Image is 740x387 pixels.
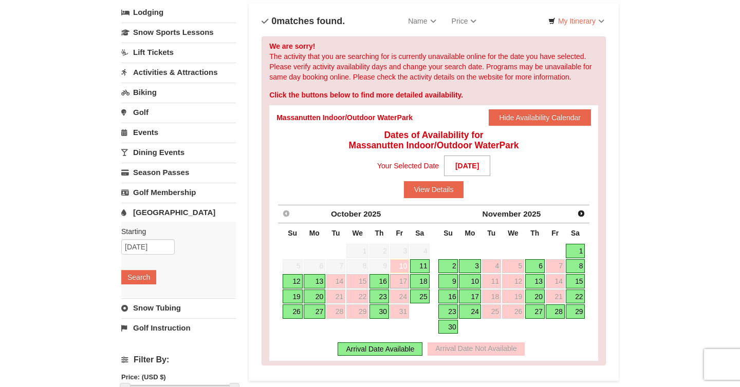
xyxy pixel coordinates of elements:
[276,112,413,123] div: Massanutten Indoor/Outdoor WaterPark
[523,209,541,218] span: 2025
[459,304,480,319] a: 24
[502,259,524,274] a: 5
[377,158,439,173] span: Your Selected Date
[326,289,345,304] a: 21
[487,229,495,237] span: Tuesday
[574,206,588,221] a: Next
[428,342,524,356] div: Arrival Date Not Available
[482,259,501,274] a: 4
[390,259,409,274] a: 10
[400,11,443,31] a: Name
[288,229,297,237] span: Sunday
[508,229,519,237] span: Wednesday
[346,244,368,258] span: 1
[276,130,591,150] h4: Dates of Availability for Massanutten Indoor/Outdoor WaterPark
[566,244,585,258] a: 1
[489,109,591,126] button: Hide Availability Calendar
[530,229,539,237] span: Thursday
[332,229,340,237] span: Tuesday
[283,304,303,319] a: 26
[415,229,424,237] span: Saturday
[283,289,303,304] a: 19
[438,304,458,319] a: 23
[566,274,585,288] a: 15
[369,259,389,274] span: 9
[465,229,475,237] span: Monday
[438,320,458,334] a: 30
[304,304,325,319] a: 27
[482,274,501,288] a: 11
[326,259,345,274] span: 7
[282,209,290,218] span: Prev
[346,274,368,288] a: 15
[304,289,325,304] a: 20
[546,289,565,304] a: 21
[121,23,236,42] a: Snow Sports Lessons
[525,259,545,274] a: 6
[121,83,236,102] a: Biking
[121,143,236,162] a: Dining Events
[121,298,236,317] a: Snow Tubing
[304,274,325,288] a: 13
[326,274,345,288] a: 14
[326,304,345,319] a: 28
[121,3,236,22] a: Lodging
[444,11,485,31] a: Price
[121,163,236,182] a: Season Passes
[459,289,480,304] a: 17
[369,304,389,319] a: 30
[438,259,458,274] a: 2
[483,209,521,218] span: November
[346,259,368,274] span: 8
[121,43,236,62] a: Lift Tickets
[525,289,545,304] a: 20
[525,304,545,319] a: 27
[502,274,524,288] a: 12
[438,289,458,304] a: 16
[283,274,303,288] a: 12
[331,209,361,218] span: October
[279,206,293,221] a: Prev
[121,355,236,364] h4: Filter By:
[502,304,524,319] a: 26
[551,229,559,237] span: Friday
[390,289,409,304] a: 24
[269,42,315,50] strong: We are sorry!
[121,103,236,122] a: Golf
[566,259,585,274] a: 8
[571,229,580,237] span: Saturday
[410,244,430,258] span: 4
[577,209,585,218] span: Next
[375,229,384,237] span: Thursday
[396,229,403,237] span: Friday
[262,16,345,26] h4: matches found.
[338,342,422,356] div: Arrival Date Available
[482,289,501,304] a: 18
[283,259,303,274] span: 5
[404,181,464,198] button: View Details
[121,123,236,142] a: Events
[502,289,524,304] a: 19
[390,274,409,288] a: 17
[121,203,236,222] a: [GEOGRAPHIC_DATA]
[369,274,389,288] a: 16
[262,36,606,365] div: The activity that you are searching for is currently unavailable online for the date you have sel...
[410,259,430,274] a: 11
[566,304,585,319] a: 29
[346,289,368,304] a: 22
[390,244,409,258] span: 3
[438,274,458,288] a: 9
[546,259,565,274] a: 7
[346,304,368,319] a: 29
[482,304,501,319] a: 25
[121,270,156,284] button: Search
[390,304,409,319] a: 31
[459,274,480,288] a: 10
[444,156,490,176] strong: [DATE]
[546,304,565,319] a: 28
[546,274,565,288] a: 14
[459,259,480,274] a: 3
[410,289,430,304] a: 25
[369,289,389,304] a: 23
[443,229,453,237] span: Sunday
